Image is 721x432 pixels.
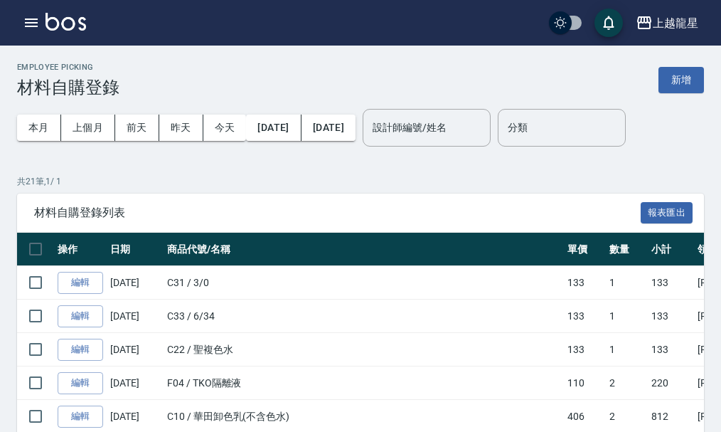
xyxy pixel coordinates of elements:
td: 133 [564,333,606,367]
td: 1 [606,333,648,367]
a: 新增 [658,73,704,86]
button: 本月 [17,115,61,141]
div: 上越龍星 [653,14,698,32]
button: [DATE] [301,115,356,141]
td: [DATE] [107,367,164,400]
button: 昨天 [159,115,203,141]
button: 前天 [115,115,159,141]
th: 日期 [107,233,164,266]
a: 報表匯出 [641,205,693,218]
th: 小計 [648,233,694,266]
button: 上個月 [61,115,115,141]
h3: 材料自購登錄 [17,78,119,98]
button: 新增 [658,67,704,93]
a: 編輯 [58,406,103,428]
span: 材料自購登錄列表 [34,206,641,220]
td: 2 [606,367,648,400]
td: [DATE] [107,300,164,333]
td: F04 / TKO隔離液 [164,367,564,400]
td: C31 / 3/0 [164,266,564,300]
h2: Employee Picking [17,63,119,72]
th: 單價 [564,233,606,266]
p: 共 21 筆, 1 / 1 [17,175,704,188]
td: 220 [648,367,694,400]
button: 今天 [203,115,247,141]
button: 上越龍星 [630,9,704,38]
button: save [594,9,623,37]
button: [DATE] [246,115,301,141]
a: 編輯 [58,272,103,294]
td: 1 [606,266,648,300]
td: 133 [564,300,606,333]
a: 編輯 [58,372,103,394]
td: 110 [564,367,606,400]
td: [DATE] [107,266,164,300]
button: 報表匯出 [641,202,693,224]
td: 133 [648,333,694,367]
img: Logo [46,13,86,31]
td: 1 [606,300,648,333]
a: 編輯 [58,339,103,361]
th: 數量 [606,233,648,266]
td: 133 [564,266,606,300]
a: 編輯 [58,305,103,327]
td: C22 / 聖複色水 [164,333,564,367]
td: 133 [648,266,694,300]
td: C33 / 6/34 [164,300,564,333]
td: 133 [648,300,694,333]
th: 操作 [54,233,107,266]
td: [DATE] [107,333,164,367]
th: 商品代號/名稱 [164,233,564,266]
